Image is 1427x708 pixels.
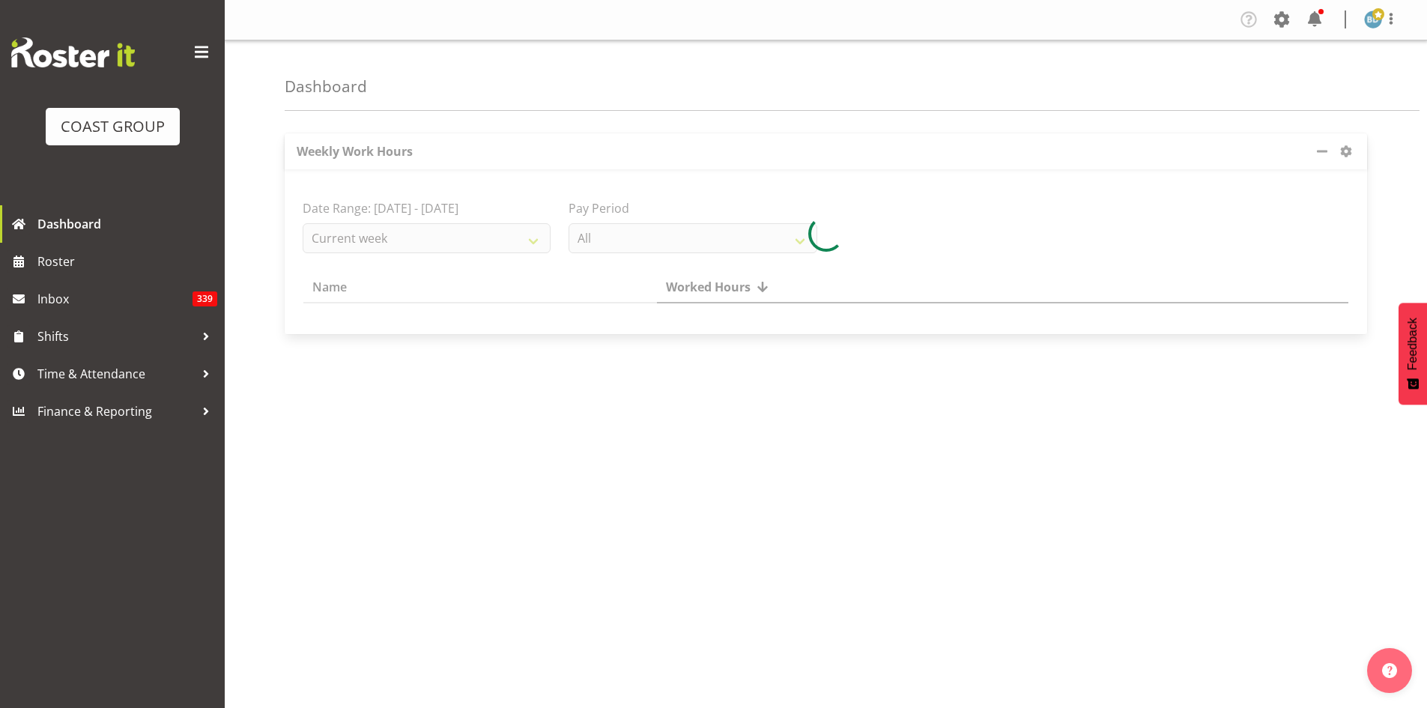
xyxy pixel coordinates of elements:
span: Inbox [37,288,193,310]
img: ben-dewes888.jpg [1364,10,1382,28]
div: COAST GROUP [61,115,165,138]
span: 339 [193,291,217,306]
span: Feedback [1406,318,1420,370]
h4: Dashboard [285,78,367,95]
span: Time & Attendance [37,363,195,385]
span: Shifts [37,325,195,348]
span: Dashboard [37,213,217,235]
button: Feedback - Show survey [1399,303,1427,405]
span: Roster [37,250,217,273]
span: Finance & Reporting [37,400,195,423]
img: Rosterit website logo [11,37,135,67]
img: help-xxl-2.png [1382,663,1397,678]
